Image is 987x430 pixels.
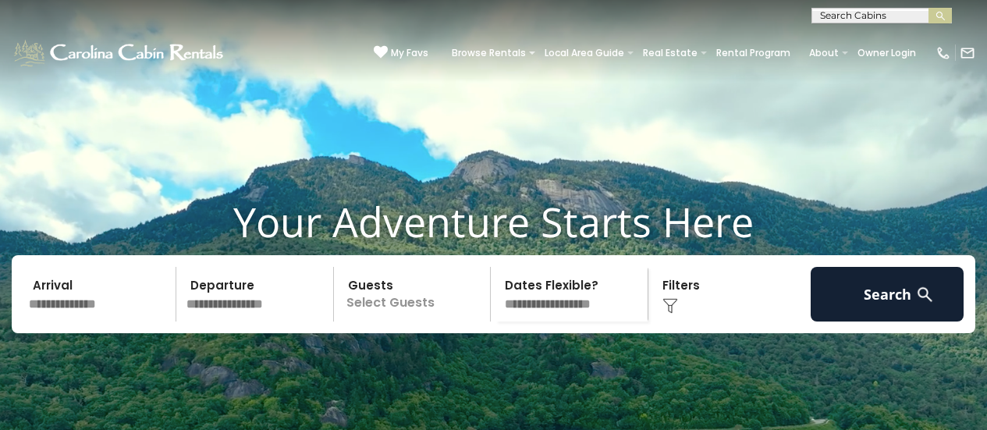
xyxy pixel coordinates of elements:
h1: Your Adventure Starts Here [12,197,975,246]
a: Real Estate [635,42,705,64]
img: search-regular-white.png [915,285,935,304]
p: Select Guests [339,267,491,322]
a: About [801,42,847,64]
button: Search [811,267,964,322]
span: My Favs [391,46,428,60]
a: Rental Program [708,42,798,64]
img: phone-regular-white.png [936,45,951,61]
a: My Favs [374,45,428,61]
a: Local Area Guide [537,42,632,64]
img: White-1-1-2.png [12,37,228,69]
img: filter--v1.png [662,298,678,314]
img: mail-regular-white.png [960,45,975,61]
a: Owner Login [850,42,924,64]
a: Browse Rentals [444,42,534,64]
